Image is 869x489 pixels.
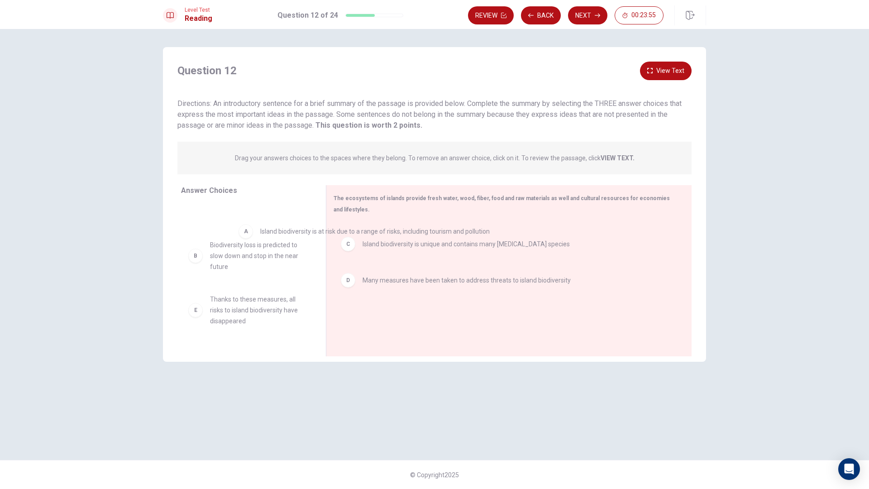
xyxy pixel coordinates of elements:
[334,195,670,213] span: The ecosystems of islands provide fresh water, wood, fiber, food and raw materials as well and cu...
[468,6,514,24] button: Review
[181,186,237,195] span: Answer Choices
[235,154,635,162] p: Drag your answers choices to the spaces where they belong. To remove an answer choice, click on i...
[631,12,656,19] span: 00:23:55
[601,154,635,162] strong: VIEW TEXT.
[177,63,237,78] h4: Question 12
[410,471,459,479] span: © Copyright 2025
[568,6,607,24] button: Next
[185,7,212,13] span: Level Test
[838,458,860,480] div: Open Intercom Messenger
[640,62,692,80] button: View Text
[177,99,682,129] span: Directions: An introductory sentence for a brief summary of the passage is provided below. Comple...
[615,6,664,24] button: 00:23:55
[277,10,338,21] h1: Question 12 of 24
[521,6,561,24] button: Back
[185,13,212,24] h1: Reading
[314,121,422,129] strong: This question is worth 2 points.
